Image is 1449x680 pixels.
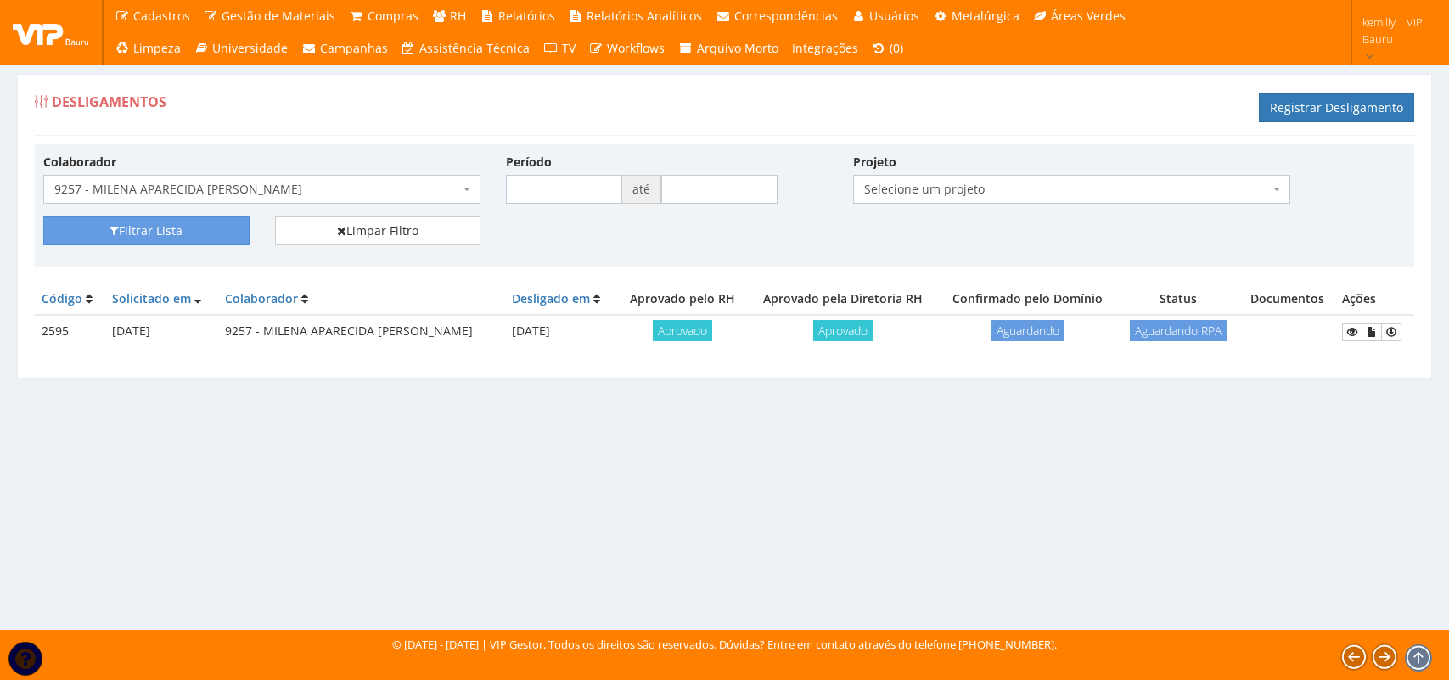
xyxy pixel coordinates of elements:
[368,8,418,24] span: Compras
[108,32,188,65] a: Limpeza
[697,40,778,56] span: Arquivo Morto
[991,320,1064,341] span: Aguardando
[395,32,537,65] a: Assistência Técnica
[13,20,89,45] img: logo
[653,320,712,341] span: Aprovado
[1051,8,1126,24] span: Áreas Verdes
[853,154,896,171] label: Projeto
[865,32,911,65] a: (0)
[212,40,288,56] span: Universidade
[890,40,903,56] span: (0)
[864,181,1269,198] span: Selecione um projeto
[1118,284,1239,315] th: Status
[188,32,295,65] a: Universidade
[133,8,190,24] span: Cadastros
[42,290,82,306] a: Código
[218,315,505,348] td: 9257 - MILENA APARECIDA [PERSON_NAME]
[938,284,1118,315] th: Confirmado pelo Domínio
[320,40,388,56] span: Campanhas
[748,284,938,315] th: Aprovado pela Diretoria RH
[813,320,873,341] span: Aprovado
[419,40,530,56] span: Assistência Técnica
[952,8,1019,24] span: Metalúrgica
[1362,323,1382,341] a: Documentos
[1130,320,1227,341] span: Aguardando RPA
[450,8,466,24] span: RH
[792,40,858,56] span: Integrações
[853,175,1290,204] span: Selecione um projeto
[1381,323,1401,341] a: Ficha Devolução EPIS
[275,216,481,245] a: Limpar Filtro
[225,290,298,306] a: Colaborador
[1239,284,1335,315] th: Documentos
[1362,14,1427,48] span: kemilly | VIP Bauru
[1259,93,1414,122] a: Registrar Desligamento
[392,637,1057,653] div: © [DATE] - [DATE] | VIP Gestor. Todos os direitos são reservados. Dúvidas? Entre em contato atrav...
[222,8,335,24] span: Gestão de Materiais
[1335,284,1414,315] th: Ações
[512,290,590,306] a: Desligado em
[35,315,105,348] td: 2595
[295,32,395,65] a: Campanhas
[617,284,748,315] th: Aprovado pelo RH
[505,315,617,348] td: [DATE]
[622,175,661,204] span: até
[54,181,459,198] span: 9257 - MILENA APARECIDA ALABARSE CARVALHO
[671,32,785,65] a: Arquivo Morto
[112,290,191,306] a: Solicitado em
[536,32,582,65] a: TV
[43,175,480,204] span: 9257 - MILENA APARECIDA ALABARSE CARVALHO
[607,40,665,56] span: Workflows
[587,8,702,24] span: Relatórios Analíticos
[506,154,552,171] label: Período
[734,8,838,24] span: Correspondências
[562,40,576,56] span: TV
[133,40,181,56] span: Limpeza
[43,216,250,245] button: Filtrar Lista
[43,154,116,171] label: Colaborador
[498,8,555,24] span: Relatórios
[582,32,672,65] a: Workflows
[785,32,865,65] a: Integrações
[869,8,919,24] span: Usuários
[52,93,166,111] span: Desligamentos
[105,315,218,348] td: [DATE]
